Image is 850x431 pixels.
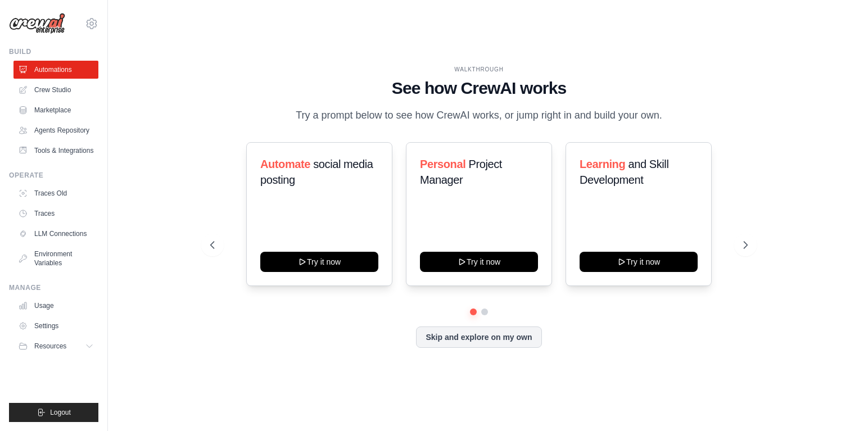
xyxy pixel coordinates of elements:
a: Tools & Integrations [13,142,98,160]
button: Try it now [420,252,538,272]
span: Automate [260,158,310,170]
div: WALKTHROUGH [210,65,748,74]
span: Learning [580,158,625,170]
a: Marketplace [13,101,98,119]
a: Environment Variables [13,245,98,272]
button: Resources [13,337,98,355]
span: and Skill Development [580,158,668,186]
div: Build [9,47,98,56]
a: Usage [13,297,98,315]
a: Traces Old [13,184,98,202]
a: Traces [13,205,98,223]
h1: See how CrewAI works [210,78,748,98]
button: Try it now [260,252,378,272]
span: Resources [34,342,66,351]
a: Settings [13,317,98,335]
span: Personal [420,158,465,170]
button: Skip and explore on my own [416,326,541,348]
span: social media posting [260,158,373,186]
span: Project Manager [420,158,502,186]
div: Manage [9,283,98,292]
button: Try it now [580,252,698,272]
span: Logout [50,408,71,417]
p: Try a prompt below to see how CrewAI works, or jump right in and build your own. [290,107,668,124]
img: Logo [9,13,65,34]
a: Agents Repository [13,121,98,139]
a: LLM Connections [13,225,98,243]
a: Automations [13,61,98,79]
div: Operate [9,171,98,180]
a: Crew Studio [13,81,98,99]
button: Logout [9,403,98,422]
